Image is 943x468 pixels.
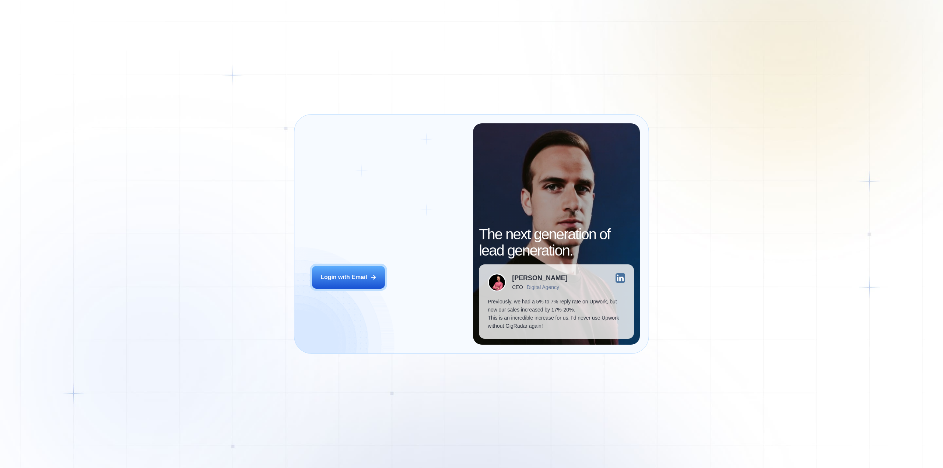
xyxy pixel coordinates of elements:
[512,275,568,281] div: [PERSON_NAME]
[320,273,367,281] div: Login with Email
[479,226,634,258] h2: The next generation of lead generation.
[312,266,385,289] button: Login with Email
[488,298,625,330] p: Previously, we had a 5% to 7% reply rate on Upwork, but now our sales increased by 17%-20%. This ...
[527,284,559,290] div: Digital Agency
[512,284,523,290] div: CEO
